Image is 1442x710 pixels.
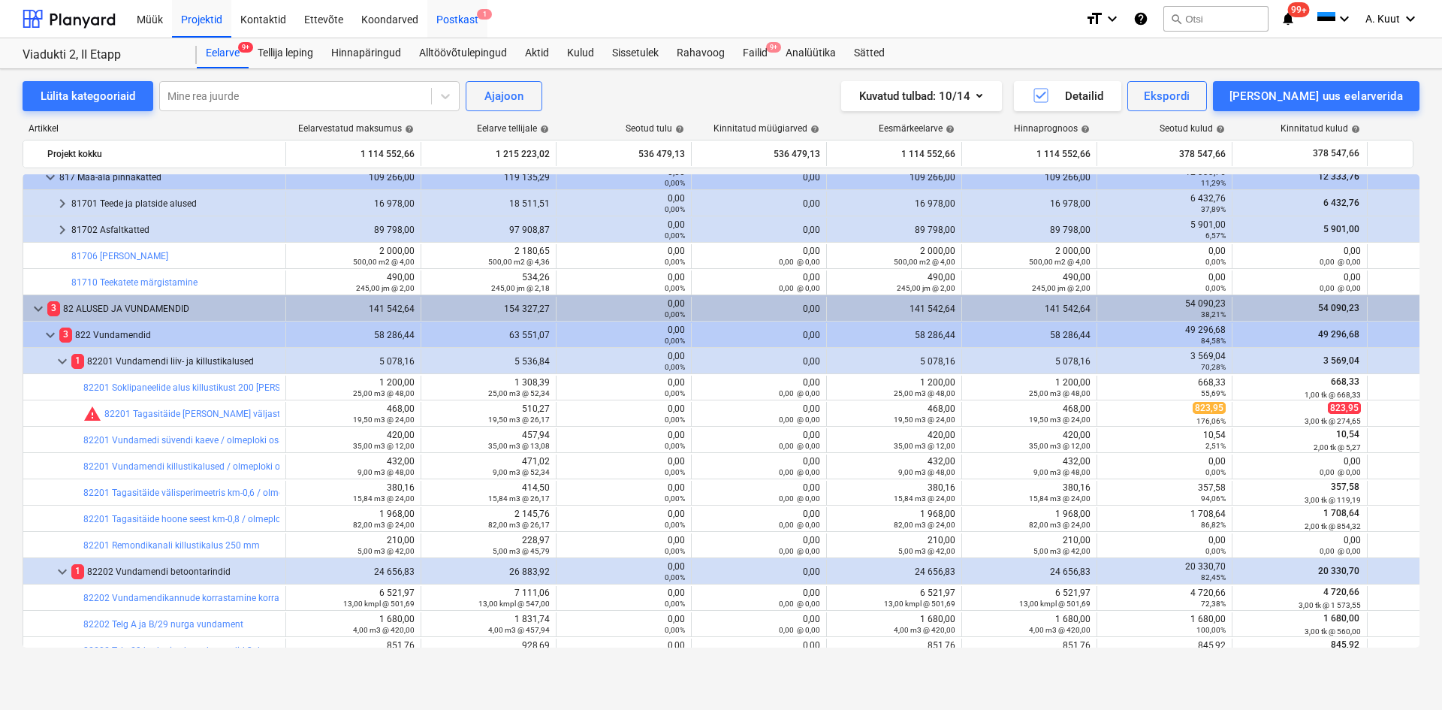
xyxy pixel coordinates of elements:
[833,356,955,367] div: 5 078,16
[698,456,820,477] div: 0,00
[1317,329,1361,340] span: 49 296,68
[898,468,955,476] small: 9,00 m3 @ 48,00
[353,442,415,450] small: 35,00 m3 @ 12,00
[698,535,820,556] div: 0,00
[1329,482,1361,492] span: 357,58
[47,142,279,166] div: Projekt kokku
[41,168,59,186] span: keyboard_arrow_down
[1014,123,1090,134] div: Hinnaprognoos
[410,38,516,68] a: Alltöövõtulepingud
[665,415,685,424] small: 0,00%
[47,301,60,316] span: 3
[968,272,1091,293] div: 490,00
[1322,355,1361,366] span: 3 569,04
[427,356,550,367] div: 5 536,84
[353,258,415,266] small: 500,00 m2 @ 4,00
[665,310,685,319] small: 0,00%
[1103,482,1226,503] div: 357,58
[698,403,820,424] div: 0,00
[1305,417,1361,425] small: 3,00 tk @ 274,65
[427,172,550,183] div: 119 135,29
[833,330,955,340] div: 58 286,44
[894,415,955,424] small: 19,50 m3 @ 24,00
[968,535,1091,556] div: 210,00
[353,494,415,503] small: 15,84 m3 @ 24,00
[1238,272,1361,293] div: 0,00
[779,547,820,555] small: 0,00 @ 0,00
[665,442,685,450] small: 0,00%
[1322,224,1361,234] span: 5 901,00
[766,42,781,53] span: 9+
[563,272,685,293] div: 0,00
[845,38,894,68] a: Sätted
[1029,442,1091,450] small: 35,00 m3 @ 12,00
[357,547,415,555] small: 5,00 m3 @ 42,00
[698,482,820,503] div: 0,00
[1103,430,1226,451] div: 10,54
[558,38,603,68] a: Kulud
[713,123,819,134] div: Kinnitatud müügiarved
[833,482,955,503] div: 380,16
[23,123,285,134] div: Artikkel
[83,514,305,524] a: 82201 Tagasitäide hoone seest km-0,8 / olmeploki osa
[1348,125,1360,134] span: help
[427,535,550,556] div: 228,97
[665,468,685,476] small: 0,00%
[1205,231,1226,240] small: 6,57%
[833,246,955,267] div: 2 000,00
[968,198,1091,209] div: 16 978,00
[29,300,47,318] span: keyboard_arrow_down
[292,246,415,267] div: 2 000,00
[1127,81,1206,111] button: Ekspordi
[563,142,685,166] div: 536 479,13
[402,125,414,134] span: help
[427,330,550,340] div: 63 551,07
[1029,521,1091,529] small: 82,00 m3 @ 24,00
[665,284,685,292] small: 0,00%
[779,442,820,450] small: 0,00 @ 0,00
[779,284,820,292] small: 0,00 @ 0,00
[1078,125,1090,134] span: help
[894,521,955,529] small: 82,00 m3 @ 24,00
[698,330,820,340] div: 0,00
[1314,443,1361,452] small: 2,00 tk @ 5,27
[23,47,179,63] div: Viadukti 2, II Etapp
[833,142,955,166] div: 1 114 552,66
[879,123,955,134] div: Eesmärkeelarve
[1205,284,1226,292] small: 0,00%
[1103,246,1226,267] div: 0,00
[353,389,415,397] small: 25,00 m3 @ 48,00
[563,246,685,267] div: 0,00
[71,192,279,216] div: 81701 Teede ja platside alused
[1103,298,1226,319] div: 54 090,23
[1014,81,1121,111] button: Detailid
[427,403,550,424] div: 510,27
[698,142,820,166] div: 536 479,13
[734,38,777,68] a: Failid9+
[292,403,415,424] div: 468,00
[1103,325,1226,346] div: 49 296,68
[83,488,320,498] a: 82201 Tagasitäide välisperimeetris km-0,6 / olmeploki osa
[665,337,685,345] small: 0,00%
[563,535,685,556] div: 0,00
[1103,167,1226,188] div: 12 333,76
[357,468,415,476] small: 9,00 m3 @ 48,00
[1201,521,1226,529] small: 86,82%
[698,304,820,314] div: 0,00
[1032,86,1103,106] div: Detailid
[493,468,550,476] small: 9,00 m3 @ 52,34
[356,284,415,292] small: 245,00 jm @ 2,00
[698,509,820,530] div: 0,00
[833,377,955,398] div: 1 200,00
[894,389,955,397] small: 25,00 m3 @ 48,00
[292,509,415,530] div: 1 968,00
[427,509,550,530] div: 2 145,76
[1103,535,1226,556] div: 0,00
[1213,125,1225,134] span: help
[41,86,135,106] div: Lülita kategooriaid
[488,442,550,450] small: 35,00 m3 @ 13,08
[83,593,554,603] a: 82202 Vundamendikannude korrastamine korrastamine soklipaneelide paigaldamiseks (vajadusel juurde...
[968,430,1091,451] div: 420,00
[665,389,685,397] small: 0,00%
[427,246,550,267] div: 2 180,65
